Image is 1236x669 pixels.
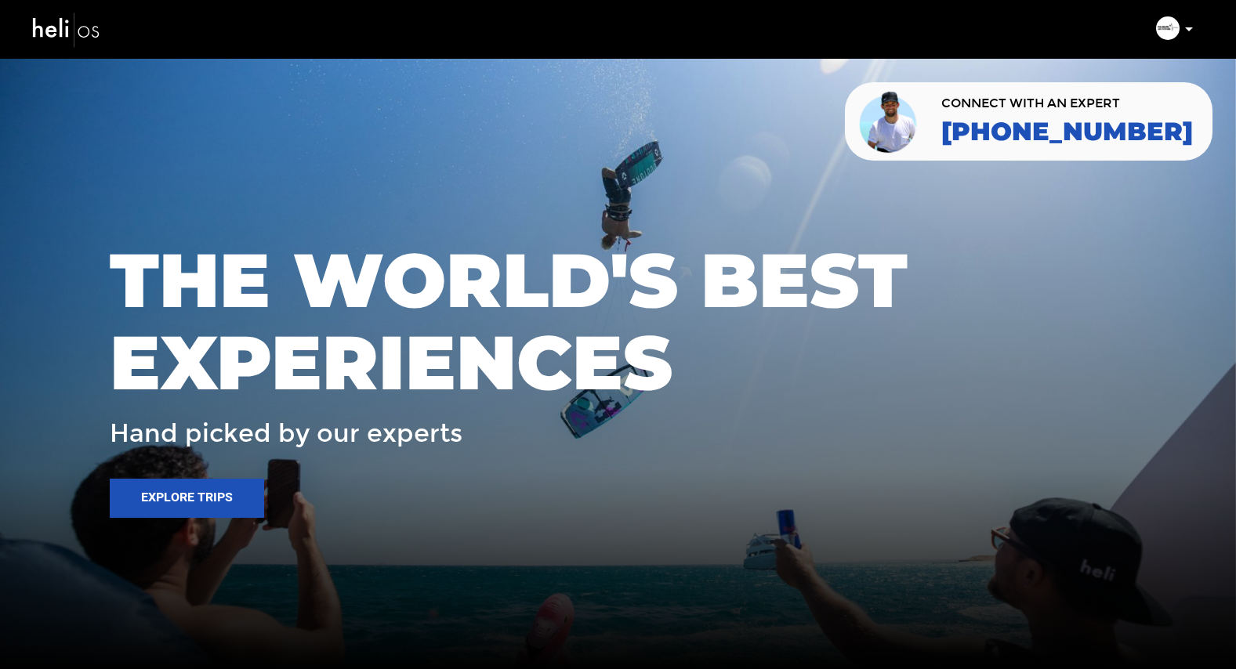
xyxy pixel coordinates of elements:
span: Hand picked by our experts [110,420,462,447]
button: Explore Trips [110,479,264,518]
span: CONNECT WITH AN EXPERT [941,97,1193,110]
img: 2fc09df56263535bfffc428f72fcd4c8.png [1156,16,1180,40]
a: [PHONE_NUMBER] [941,118,1193,146]
img: heli-logo [31,9,102,50]
img: contact our team [857,89,922,154]
span: THE WORLD'S BEST EXPERIENCES [110,239,1126,404]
